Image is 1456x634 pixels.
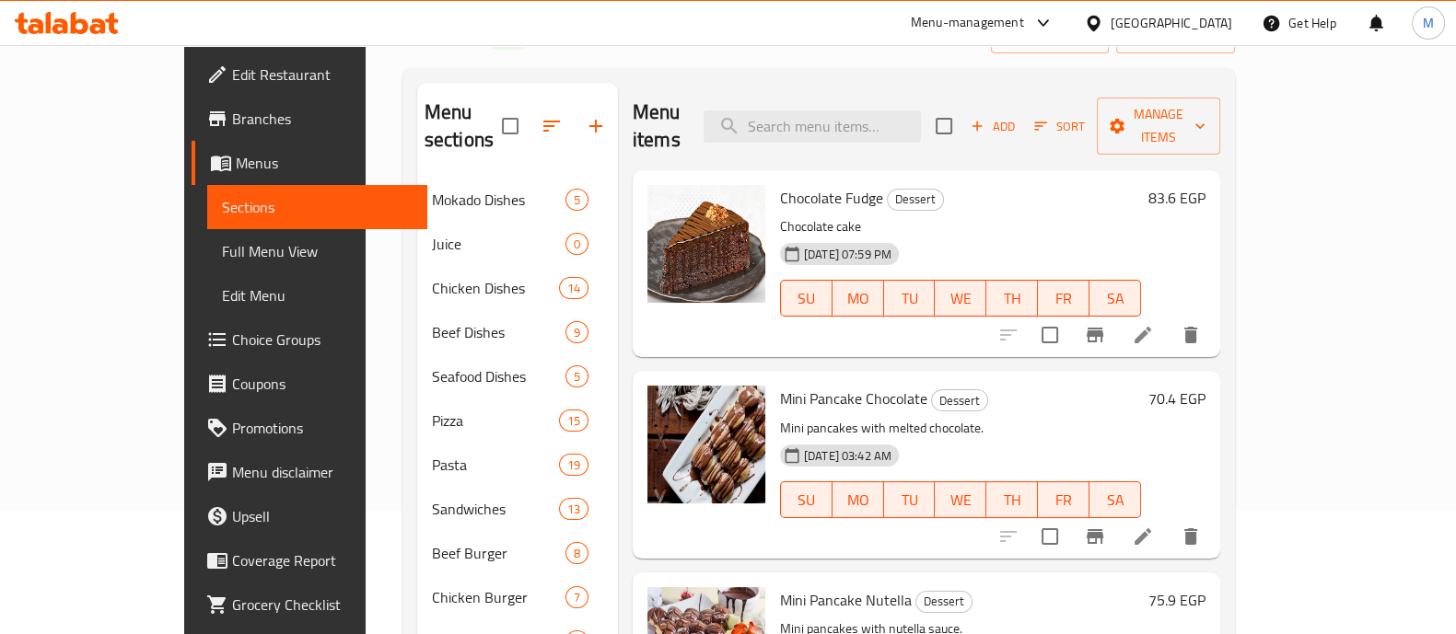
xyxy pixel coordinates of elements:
[432,454,559,476] span: Pasta
[891,487,928,513] span: TU
[560,501,588,518] span: 13
[1089,481,1141,518] button: SA
[780,586,912,614] span: Mini Pancake Nutella
[232,549,413,571] span: Coverage Report
[780,215,1141,238] p: Chocolate cake
[942,285,979,312] span: WE
[1131,25,1220,48] span: export
[633,98,681,154] h2: Menu items
[192,141,427,185] a: Menus
[432,498,559,520] span: Sandwiches
[1038,280,1089,317] button: FR
[491,107,530,145] span: Select all sections
[1022,112,1097,141] span: Sort items
[1045,487,1082,513] span: FR
[222,284,413,306] span: Edit Menu
[1112,103,1206,149] span: Manage items
[192,450,427,494] a: Menu disclaimer
[565,542,588,564] div: items
[1031,517,1069,556] span: Select to update
[192,97,427,141] a: Branches
[994,285,1031,312] span: TH
[994,487,1031,513] span: TH
[207,229,427,273] a: Full Menu View
[559,277,588,299] div: items
[565,365,588,387] div: items
[192,52,427,97] a: Edit Restaurant
[417,354,618,398] div: Seafood Dishes5
[1169,313,1213,357] button: delete
[222,196,413,218] span: Sections
[1132,525,1154,548] a: Edit menu item
[1038,481,1089,518] button: FR
[1006,25,1094,48] span: import
[647,185,765,303] img: Chocolate Fudge
[986,280,1038,317] button: TH
[780,184,883,212] span: Chocolate Fudge
[797,447,899,465] span: [DATE] 03:42 AM
[574,104,618,148] button: Add section
[192,494,427,538] a: Upsell
[192,362,427,406] a: Coupons
[1073,514,1117,559] button: Branch-specific-item
[1148,587,1206,613] h6: 75.9 EGP
[935,481,986,518] button: WE
[932,390,987,411] span: Dessert
[207,185,427,229] a: Sections
[565,321,588,343] div: items
[647,386,765,503] img: Mini Pancake Chocolate
[432,233,565,255] span: Juice
[566,545,588,562] span: 8
[887,189,944,211] div: Dessert
[432,409,559,432] span: Pizza
[232,594,413,616] span: Grocery Checklist
[425,98,502,154] h2: Menu sections
[232,373,413,395] span: Coupons
[192,538,427,582] a: Coverage Report
[911,12,1024,34] div: Menu-management
[417,178,618,222] div: Mokado Dishes5
[916,591,972,612] span: Dessert
[780,417,1141,440] p: Mini pancakes with melted chocolate.
[560,456,588,474] span: 19
[797,246,899,263] span: [DATE] 07:59 PM
[432,321,565,343] div: Beef Dishes
[891,285,928,312] span: TU
[1423,13,1434,33] span: M
[432,189,565,211] span: Mokado Dishes
[963,112,1022,141] span: Add item
[565,233,588,255] div: items
[417,443,618,487] div: Pasta19
[417,266,618,310] div: Chicken Dishes14
[192,582,427,627] a: Grocery Checklist
[1111,13,1232,33] div: [GEOGRAPHIC_DATA]
[833,280,884,317] button: MO
[840,285,877,312] span: MO
[207,273,427,317] a: Edit Menu
[236,152,413,174] span: Menus
[417,531,618,575] div: Beef Burger8
[232,461,413,483] span: Menu disclaimer
[566,324,588,341] span: 9
[1148,386,1206,411] h6: 70.4 EGP
[565,189,588,211] div: items
[780,280,833,317] button: SU
[780,385,927,412] span: Mini Pancake Chocolate
[566,589,588,606] span: 7
[780,481,833,518] button: SU
[968,116,1018,137] span: Add
[560,412,588,430] span: 15
[931,389,988,411] div: Dessert
[566,191,588,209] span: 5
[935,280,986,317] button: WE
[942,487,979,513] span: WE
[704,110,921,143] input: search
[840,487,877,513] span: MO
[833,481,884,518] button: MO
[915,591,973,613] div: Dessert
[432,277,559,299] div: Chicken Dishes
[232,417,413,439] span: Promotions
[232,108,413,130] span: Branches
[1031,316,1069,354] span: Select to update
